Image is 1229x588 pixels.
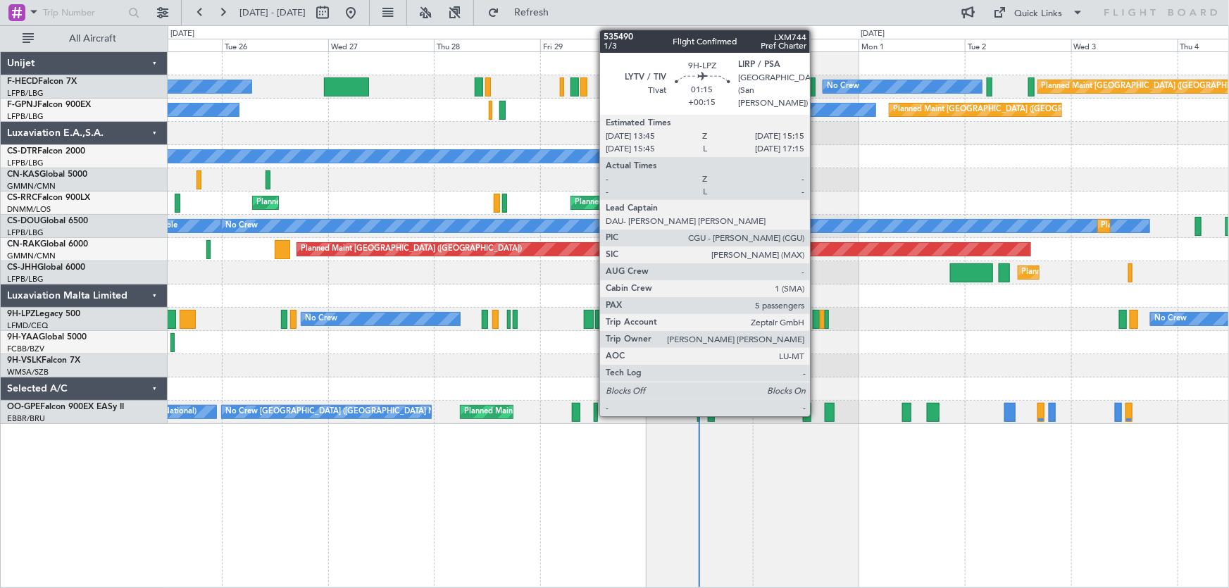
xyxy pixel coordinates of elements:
[1154,308,1187,330] div: No Crew
[7,240,40,249] span: CN-RAK
[7,240,88,249] a: CN-RAKGlobal 6000
[7,413,45,424] a: EBBR/BRU
[7,158,44,168] a: LFPB/LBG
[7,344,44,354] a: FCBB/BZV
[7,217,88,225] a: CS-DOUGlobal 6500
[256,192,478,213] div: Planned Maint [GEOGRAPHIC_DATA] ([GEOGRAPHIC_DATA])
[225,215,258,237] div: No Crew
[328,39,435,51] div: Wed 27
[7,403,124,411] a: OO-GPEFalcon 900EX EASy II
[305,308,337,330] div: No Crew
[7,333,87,342] a: 9H-YAAGlobal 5000
[987,1,1091,24] button: Quick Links
[7,251,56,261] a: GMMN/CMN
[7,101,91,109] a: F-GPNJFalcon 900EX
[540,39,647,51] div: Fri 29
[7,227,44,238] a: LFPB/LBG
[7,356,42,365] span: 9H-VSLK
[1015,7,1063,21] div: Quick Links
[7,310,35,318] span: 9H-LPZ
[7,356,80,365] a: 9H-VSLKFalcon 7X
[7,204,51,215] a: DNMM/LOS
[7,77,38,86] span: F-HECD
[116,39,222,51] div: Mon 25
[965,39,1071,51] div: Tue 2
[43,2,124,23] input: Trip Number
[502,8,561,18] span: Refresh
[7,333,39,342] span: 9H-YAA
[7,320,48,331] a: LFMD/CEQ
[7,88,44,99] a: LFPB/LBG
[7,77,77,86] a: F-HECDFalcon 7X
[7,194,90,202] a: CS-RRCFalcon 900LX
[7,170,87,179] a: CN-KASGlobal 5000
[239,6,306,19] span: [DATE] - [DATE]
[7,147,85,156] a: CS-DTRFalcon 2000
[1071,39,1178,51] div: Wed 3
[7,403,40,411] span: OO-GPE
[893,99,1115,120] div: Planned Maint [GEOGRAPHIC_DATA] ([GEOGRAPHIC_DATA])
[7,274,44,284] a: LFPB/LBG
[859,39,965,51] div: Mon 1
[7,194,37,202] span: CS-RRC
[170,28,194,40] div: [DATE]
[647,39,753,51] div: Sat 30
[481,1,566,24] button: Refresh
[225,401,461,423] div: No Crew [GEOGRAPHIC_DATA] ([GEOGRAPHIC_DATA] National)
[434,39,540,51] div: Thu 28
[7,217,40,225] span: CS-DOU
[7,263,85,272] a: CS-JHHGlobal 6000
[7,170,39,179] span: CN-KAS
[301,239,523,260] div: Planned Maint [GEOGRAPHIC_DATA] ([GEOGRAPHIC_DATA])
[222,39,328,51] div: Tue 26
[7,101,37,109] span: F-GPNJ
[7,263,37,272] span: CS-JHH
[7,181,56,192] a: GMMN/CMN
[720,99,753,120] div: No Crew
[7,147,37,156] span: CS-DTR
[15,27,153,50] button: All Aircraft
[7,367,49,377] a: WMSA/SZB
[7,111,44,122] a: LFPB/LBG
[7,310,80,318] a: 9H-LPZLegacy 500
[827,76,859,97] div: No Crew
[37,34,149,44] span: All Aircraft
[753,39,859,51] div: Sun 31
[575,192,797,213] div: Planned Maint [GEOGRAPHIC_DATA] ([GEOGRAPHIC_DATA])
[464,401,719,423] div: Planned Maint [GEOGRAPHIC_DATA] ([GEOGRAPHIC_DATA] National)
[861,28,885,40] div: [DATE]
